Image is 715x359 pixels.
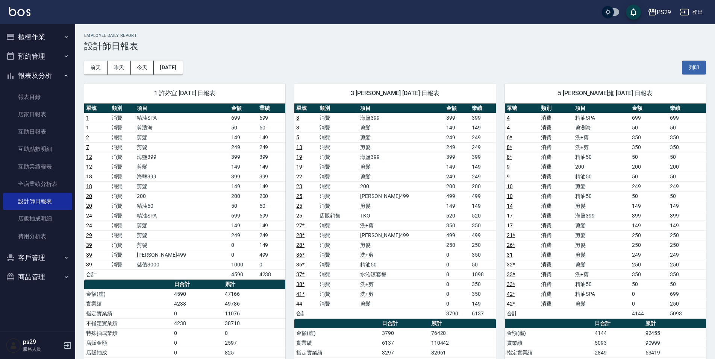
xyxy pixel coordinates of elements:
td: 249 [630,181,668,191]
td: 消費 [539,162,573,172]
a: 9 [507,164,510,170]
a: 1 [86,125,89,131]
td: 149 [258,240,286,250]
td: 消費 [318,201,358,211]
a: 24 [86,213,92,219]
td: 200 [258,191,286,201]
td: 消費 [110,201,135,211]
td: 剪髮 [573,240,630,250]
td: 消費 [110,113,135,123]
td: 50 [229,123,258,132]
td: 剪髮 [573,260,630,269]
span: 3 [PERSON_NAME] [DATE] 日報表 [303,90,486,97]
td: 350 [630,142,668,152]
td: 精油SPA [135,113,229,123]
td: 海鹽399 [358,152,444,162]
td: 消費 [318,181,358,191]
td: 350 [668,269,706,279]
td: 350 [470,250,495,260]
a: 25 [296,193,302,199]
td: 50 [258,123,286,132]
td: 250 [668,260,706,269]
td: 儲值3000 [135,260,229,269]
td: 699 [229,113,258,123]
td: 350 [630,132,668,142]
td: 200 [135,191,229,201]
a: 店販抽成明細 [3,210,72,227]
th: 業績 [258,103,286,113]
td: 149 [668,221,706,230]
td: 消費 [110,250,135,260]
td: 消費 [110,230,135,240]
td: 249 [229,142,258,152]
td: 249 [444,172,470,181]
th: 項目 [358,103,444,113]
td: 149 [229,181,258,191]
td: 149 [630,201,668,211]
a: 19 [296,164,302,170]
td: 50 [668,152,706,162]
td: 249 [444,132,470,142]
td: 4238 [258,269,286,279]
td: 消費 [539,230,573,240]
td: 149 [668,201,706,211]
td: 剪髮 [358,201,444,211]
td: 消費 [539,201,573,211]
th: 金額 [630,103,668,113]
a: 29 [86,232,92,238]
a: 13 [296,144,302,150]
td: 消費 [318,260,358,269]
td: 精油SPA [135,211,229,221]
td: 消費 [539,221,573,230]
span: 1 許婷宜 [DATE] 日報表 [93,90,276,97]
button: 前天 [84,61,108,75]
button: 列印 [682,61,706,75]
a: 1 [86,115,89,121]
td: 消費 [539,260,573,269]
td: 海鹽399 [358,113,444,123]
td: 剪瀏海 [135,123,229,132]
th: 業績 [470,103,495,113]
th: 類別 [110,103,135,113]
a: 39 [86,242,92,248]
td: 剪髮 [135,230,229,240]
td: 249 [444,142,470,152]
td: 剪髮 [358,240,444,250]
table: a dense table [505,103,706,319]
th: 單號 [505,103,539,113]
td: 149 [258,221,286,230]
th: 項目 [135,103,229,113]
td: 499 [470,230,495,240]
td: 350 [668,142,706,152]
td: 消費 [318,172,358,181]
th: 金額 [444,103,470,113]
td: 消費 [539,269,573,279]
td: 499 [444,230,470,240]
td: 消費 [318,123,358,132]
td: 50 [668,191,706,201]
td: 消費 [539,181,573,191]
td: TKO [358,211,444,221]
p: 服務人員 [23,346,61,353]
td: 剪髮 [573,250,630,260]
a: 17 [507,213,513,219]
td: 剪髮 [135,240,229,250]
td: 149 [470,162,495,172]
a: 22 [296,173,302,179]
td: 消費 [110,172,135,181]
td: 精油50 [358,260,444,269]
a: 2 [86,134,89,140]
a: 7 [86,144,89,150]
td: 剪髮 [358,123,444,132]
td: 消費 [110,142,135,152]
td: 消費 [110,162,135,172]
td: 精油50 [573,152,630,162]
td: 消費 [110,181,135,191]
button: [DATE] [154,61,182,75]
td: 4590 [229,269,258,279]
td: 249 [668,250,706,260]
td: 剪髮 [135,132,229,142]
td: 250 [668,240,706,250]
a: 互助點數明細 [3,140,72,158]
td: 250 [630,240,668,250]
